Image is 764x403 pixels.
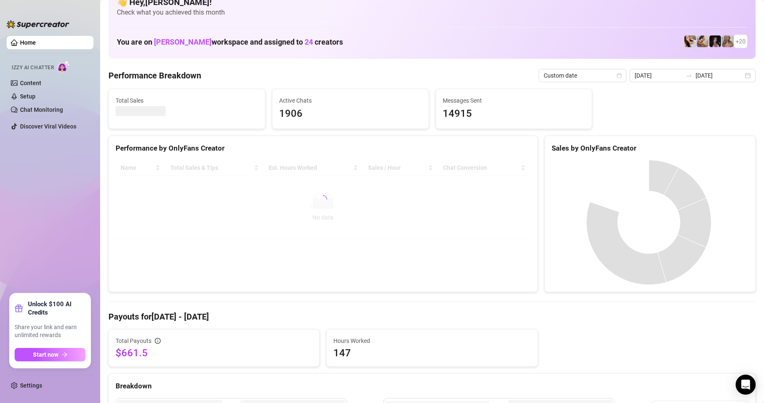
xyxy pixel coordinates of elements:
span: gift [15,304,23,312]
span: 14915 [443,106,585,122]
h4: Payouts for [DATE] - [DATE] [108,311,756,322]
span: to [686,72,692,79]
input: End date [696,71,743,80]
span: Total Payouts [116,336,151,345]
strong: Unlock $100 AI Credits [28,300,86,317]
img: AI Chatter [57,60,70,73]
a: Discover Viral Videos [20,123,76,130]
button: Start nowarrow-right [15,348,86,361]
span: Active Chats [279,96,422,105]
span: Custom date [544,69,621,82]
a: Chat Monitoring [20,106,63,113]
span: loading [318,194,328,205]
span: 1906 [279,106,422,122]
div: Open Intercom Messenger [736,375,756,395]
img: Avry (@avryjennerfree) [684,35,696,47]
span: Share your link and earn unlimited rewards [15,323,86,340]
a: Setup [20,93,35,100]
span: Messages Sent [443,96,585,105]
span: calendar [617,73,622,78]
span: Total Sales [116,96,258,105]
span: Check what you achieved this month [117,8,747,17]
span: Izzy AI Chatter [12,64,54,72]
span: Hours Worked [333,336,530,345]
span: Start now [33,351,58,358]
a: Content [20,80,41,86]
span: + 20 [736,37,746,46]
input: Start date [635,71,682,80]
img: logo-BBDzfeDw.svg [7,20,69,28]
span: info-circle [155,338,161,344]
span: 24 [305,38,313,46]
div: Breakdown [116,380,749,392]
div: Performance by OnlyFans Creator [116,143,531,154]
span: swap-right [686,72,692,79]
span: 147 [333,346,530,360]
h4: Performance Breakdown [108,70,201,81]
img: Kayla (@kaylathaylababy) [697,35,709,47]
a: Home [20,39,36,46]
div: Sales by OnlyFans Creator [552,143,749,154]
a: Settings [20,382,42,389]
h1: You are on workspace and assigned to creators [117,38,343,47]
img: Baby (@babyyyybellaa) [709,35,721,47]
span: [PERSON_NAME] [154,38,212,46]
span: $661.5 [116,346,313,360]
img: Kenzie (@dmaxkenz) [722,35,734,47]
span: arrow-right [62,352,68,358]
